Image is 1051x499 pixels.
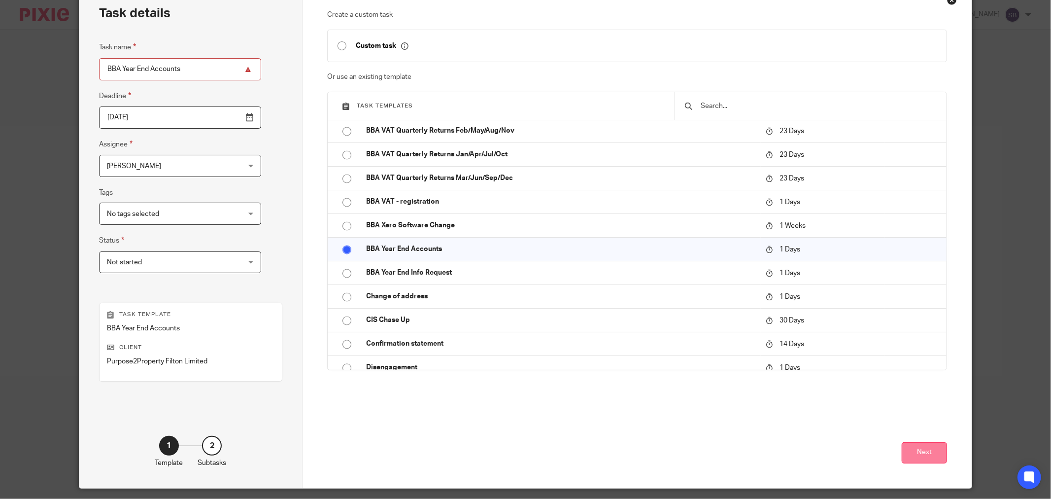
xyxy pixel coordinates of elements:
p: BBA Year End Accounts [366,244,756,254]
p: Template [155,458,183,468]
span: 1 Days [780,293,800,300]
span: 23 Days [780,175,804,181]
input: Task name [99,58,261,80]
p: Create a custom task [327,10,947,20]
label: Assignee [99,139,133,150]
label: Deadline [99,90,131,102]
input: Search... [700,101,937,111]
span: 14 Days [780,340,804,347]
span: Task templates [357,103,413,108]
p: BBA VAT Quarterly Returns Jan/Apr/Jul/Oct [366,149,756,159]
label: Status [99,235,124,246]
span: 1 Days [780,246,800,252]
div: 2 [202,436,222,456]
label: Tags [99,188,113,198]
span: 23 Days [780,151,804,158]
span: 1 Days [780,198,800,205]
p: BBA VAT Quarterly Returns Feb/May/Aug/Nov [366,126,756,136]
p: Or use an existing template [327,72,947,82]
button: Next [902,442,947,463]
p: Disengagement [366,362,756,372]
p: BBA VAT Quarterly Returns Mar/Jun/Sep/Dec [366,173,756,183]
p: Purpose2Property Filton Limited [107,356,274,366]
p: BBA Xero Software Change [366,220,756,230]
p: CIS Chase Up [366,315,756,325]
p: BBA Year End Info Request [366,268,756,278]
p: BBA VAT - registration [366,197,756,207]
p: Subtasks [198,458,226,468]
input: Pick a date [99,107,261,129]
span: 1 Days [780,364,800,371]
p: Confirmation statement [366,339,756,349]
span: 1 Days [780,269,800,276]
span: 23 Days [780,127,804,134]
h2: Task details [99,5,170,22]
p: BBA Year End Accounts [107,323,274,333]
p: Custom task [356,41,408,50]
p: Task template [107,311,274,319]
span: Not started [107,259,142,266]
label: Task name [99,41,136,53]
p: Client [107,344,274,352]
span: No tags selected [107,211,159,217]
span: [PERSON_NAME] [107,163,161,170]
span: 1 Weeks [780,222,806,229]
span: 30 Days [780,317,804,323]
div: 1 [159,436,179,456]
p: Change of address [366,291,756,301]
